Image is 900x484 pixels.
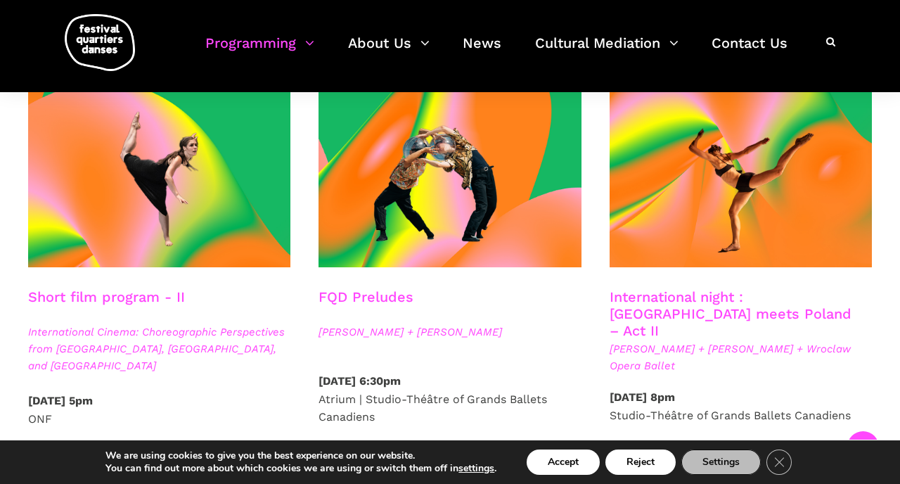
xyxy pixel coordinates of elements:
p: You can find out more about which cookies we are using or switch them off in . [105,462,496,475]
button: Accept [527,450,600,475]
p: We are using cookies to give you the best experience on our website. [105,450,496,462]
p: Atrium | Studio-Théâtre of Grands Ballets Canadiens [319,372,581,426]
span: International Cinema: Choreographic Perspectives from [GEOGRAPHIC_DATA], [GEOGRAPHIC_DATA], and [... [28,324,290,374]
strong: [DATE] 6:30pm [319,374,401,388]
a: International night : [GEOGRAPHIC_DATA] meets Poland – Act II [610,288,851,339]
button: Close GDPR Cookie Banner [766,450,792,475]
a: About Us [348,31,430,72]
span: [PERSON_NAME] + [PERSON_NAME] + Wroclaw Opera Ballet [610,340,872,374]
button: Settings [681,450,761,475]
p: Studio-Théâtre of Grands Ballets Canadiens [610,388,872,424]
strong: [DATE] 8pm [610,390,675,404]
a: Contact Us [712,31,787,72]
span: [PERSON_NAME] + [PERSON_NAME] [319,324,581,340]
button: Reject [605,450,676,475]
h3: Short film program - II [28,288,185,324]
img: logo-fqd-med [65,14,135,71]
a: Cultural Mediation [535,31,679,72]
strong: [DATE] 5pm [28,394,93,407]
button: settings [458,462,494,475]
a: News [463,31,501,72]
p: ONF [28,392,290,428]
a: Programming [205,31,314,72]
a: FQD Preludes [319,288,413,305]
